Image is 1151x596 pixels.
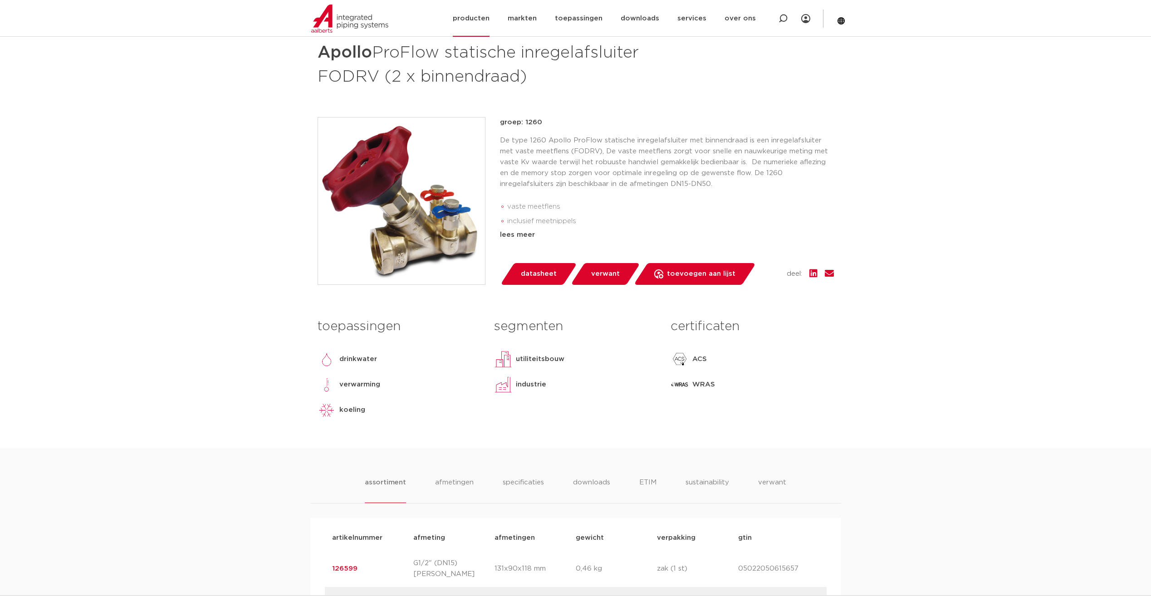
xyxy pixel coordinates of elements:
[657,532,738,543] p: verpakking
[576,532,657,543] p: gewicht
[495,563,576,574] p: 131x90x118 mm
[318,376,336,394] img: verwarming
[573,477,610,503] li: downloads
[339,379,380,390] p: verwarming
[435,477,474,503] li: afmetingen
[332,565,358,572] a: 126599
[758,477,786,503] li: verwant
[339,354,377,365] p: drinkwater
[494,318,657,336] h3: segmenten
[500,135,834,190] p: De type 1260 Apollo ProFlow statische inregelafsluiter met binnendraad is een inregelafsluiter me...
[332,532,413,543] p: artikelnummer
[318,39,658,88] h1: ProFlow statische inregelafsluiter FODRV (2 x binnendraad)
[318,350,336,368] img: drinkwater
[413,532,495,543] p: afmeting
[318,401,336,419] img: koeling
[639,477,656,503] li: ETIM
[671,350,689,368] img: ACS
[667,267,735,281] span: toevoegen aan lijst
[657,563,738,574] p: zak (1 st)
[686,477,729,503] li: sustainability
[692,379,715,390] p: WRAS
[570,263,640,285] a: verwant
[692,354,707,365] p: ACS
[495,532,576,543] p: afmetingen
[500,117,834,128] p: groep: 1260
[787,269,802,279] span: deel:
[591,267,620,281] span: verwant
[738,563,819,574] p: 05022050615657
[318,318,480,336] h3: toepassingen
[500,230,834,240] div: lees meer
[671,318,833,336] h3: certificaten
[671,376,689,394] img: WRAS
[365,477,406,503] li: assortiment
[494,350,512,368] img: utiliteitsbouw
[503,477,544,503] li: specificaties
[738,532,819,543] p: gtin
[413,558,495,580] p: G1/2" (DN15) [PERSON_NAME]
[576,563,657,574] p: 0,46 kg
[339,405,365,415] p: koeling
[516,379,546,390] p: industrie
[521,267,557,281] span: datasheet
[318,117,485,284] img: Product Image for Apollo ProFlow statische inregelafsluiter FODRV (2 x binnendraad)
[500,263,577,285] a: datasheet
[516,354,564,365] p: utiliteitsbouw
[507,200,834,214] li: vaste meetflens
[494,376,512,394] img: industrie
[507,214,834,229] li: inclusief meetnippels
[318,44,372,61] strong: Apollo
